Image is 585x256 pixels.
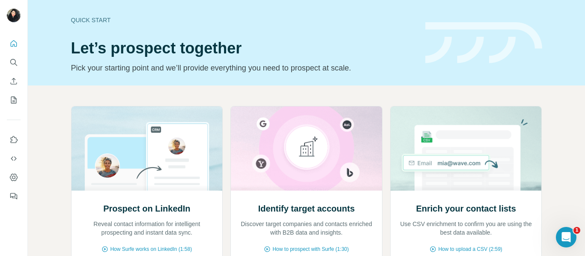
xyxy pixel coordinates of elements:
[272,245,349,253] span: How to prospect with Surfe (1:30)
[110,245,192,253] span: How Surfe works on LinkedIn (1:58)
[438,245,502,253] span: How to upload a CSV (2:59)
[425,22,542,64] img: banner
[7,74,21,89] button: Enrich CSV
[71,40,415,57] h1: Let’s prospect together
[7,151,21,166] button: Use Surfe API
[7,36,21,51] button: Quick start
[7,188,21,204] button: Feedback
[7,132,21,147] button: Use Surfe on LinkedIn
[416,203,516,215] h2: Enrich your contact lists
[7,92,21,108] button: My lists
[71,62,415,74] p: Pick your starting point and we’ll provide everything you need to prospect at scale.
[230,106,382,191] img: Identify target accounts
[71,106,223,191] img: Prospect on LinkedIn
[7,170,21,185] button: Dashboard
[7,55,21,70] button: Search
[7,9,21,22] img: Avatar
[556,227,576,247] iframe: Intercom live chat
[239,220,373,237] p: Discover target companies and contacts enriched with B2B data and insights.
[80,220,214,237] p: Reveal contact information for intelligent prospecting and instant data sync.
[71,16,415,24] div: Quick start
[573,227,580,234] span: 1
[103,203,190,215] h2: Prospect on LinkedIn
[390,106,542,191] img: Enrich your contact lists
[399,220,533,237] p: Use CSV enrichment to confirm you are using the best data available.
[258,203,355,215] h2: Identify target accounts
